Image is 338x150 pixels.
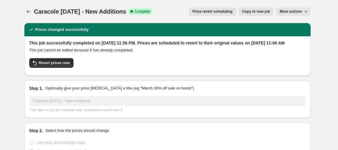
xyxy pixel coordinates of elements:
[45,85,194,91] p: Optionally give your price [MEDICAL_DATA] a title (eg "March 30% off sale on boots")
[39,60,70,65] span: Revert prices now
[192,9,233,14] span: Price revert scheduling
[24,7,33,16] button: Price change jobs
[276,7,310,16] button: More actions
[242,9,270,14] span: Copy to new job
[239,7,274,16] button: Copy to new job
[29,108,123,112] span: This title is just for internal use, customers won't see it
[35,27,89,33] h2: Prices changed successfully
[189,7,236,16] button: Price revert scheduling
[29,85,43,91] h2: Step 1.
[29,128,43,134] h2: Step 2.
[29,96,306,106] input: 30% off holiday sale
[135,9,150,14] span: Complete
[280,9,302,14] span: More actions
[37,140,85,145] span: Use bulk price change rules
[34,8,126,15] span: Caracole [DATE] - New Additions
[29,40,306,46] h2: This job successfully completed on [DATE] 11:56 PM. Prices are scheduled to revert to their origi...
[45,128,109,134] p: Select how the prices should change
[29,48,133,52] i: This job cannot be edited because it has already completed.
[29,58,74,68] button: Revert prices now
